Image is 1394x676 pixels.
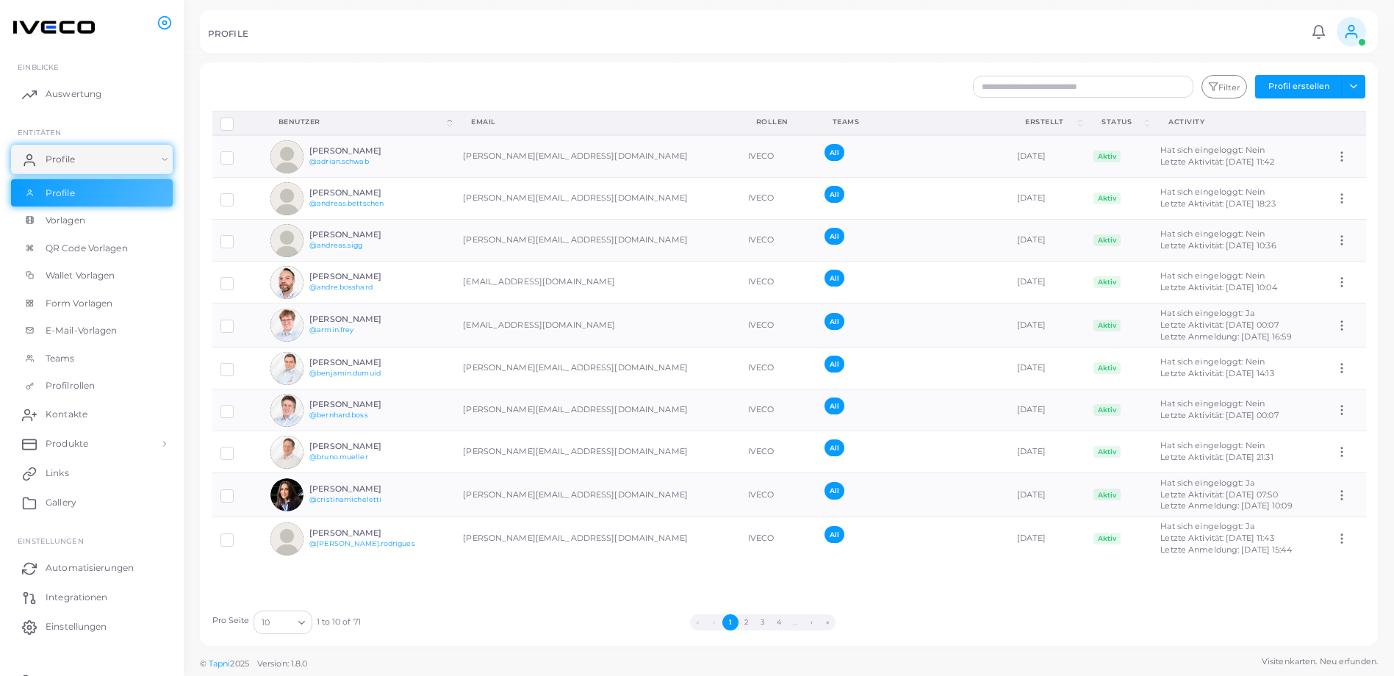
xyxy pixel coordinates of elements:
td: [DATE] [1009,262,1085,303]
button: Go to page 3 [755,614,771,630]
span: All [824,482,844,499]
a: @adrian.schwab [309,157,369,165]
h6: [PERSON_NAME] [309,314,417,324]
h5: PROFILE [208,29,248,39]
td: [PERSON_NAME][EMAIL_ADDRESS][DOMAIN_NAME] [455,431,739,473]
span: Aktiv [1093,489,1121,500]
img: avatar [270,522,303,555]
div: Status [1102,117,1142,127]
span: Letzte Aktivität: [DATE] 14:13 [1160,368,1273,378]
button: Go to page 2 [739,614,755,630]
td: [DATE] [1009,348,1085,389]
span: All [824,144,844,161]
span: Profilrollen [46,379,95,392]
span: Profile [46,153,75,166]
a: Gallery [11,488,173,517]
td: [DATE] [1009,135,1085,178]
td: IVECO [740,473,816,517]
div: Erstellt [1025,117,1075,127]
span: Gallery [46,496,76,509]
a: Integrationen [11,583,173,612]
td: [DATE] [1009,178,1085,220]
span: Aktiv [1093,193,1121,204]
td: [PERSON_NAME][EMAIL_ADDRESS][DOMAIN_NAME] [455,220,739,262]
td: IVECO [740,517,816,560]
span: Aktiv [1093,404,1121,416]
span: All [824,526,844,543]
a: Form Vorlagen [11,290,173,317]
button: Go to page 4 [771,614,787,630]
a: Auswertung [11,79,173,109]
span: Letzte Aktivität: [DATE] 11:42 [1160,157,1273,167]
span: Aktiv [1093,533,1121,544]
span: 2025 [230,658,248,670]
div: Benutzer [279,117,445,127]
span: Letzte Aktivität: [DATE] 18:23 [1160,198,1275,209]
span: Hat sich eingeloggt: Nein [1160,356,1265,367]
img: avatar [270,394,303,427]
img: avatar [270,436,303,469]
button: Profil erstellen [1255,75,1342,98]
a: @andre.bosshard [309,283,373,291]
a: Tapni [209,658,231,669]
a: Vorlagen [11,206,173,234]
span: Produkte [46,437,88,450]
span: Letzte Anmeldung: [DATE] 15:44 [1160,544,1291,555]
img: avatar [270,352,303,385]
a: @[PERSON_NAME].rodrigues [309,539,415,547]
span: Auswertung [46,87,101,101]
span: All [824,398,844,414]
span: Einstellungen [18,536,83,545]
td: [DATE] [1009,431,1085,473]
a: @benjamin.dumuid [309,369,381,377]
span: Links [46,467,69,480]
span: Teams [46,352,75,365]
h6: [PERSON_NAME] [309,188,417,198]
span: Letzte Aktivität: [DATE] 10:04 [1160,282,1276,292]
a: Links [11,459,173,488]
h6: [PERSON_NAME] [309,528,417,538]
span: All [824,228,844,245]
label: Pro Seite [212,615,250,627]
h6: [PERSON_NAME] [309,146,417,156]
span: Letzte Anmeldung: [DATE] 16:59 [1160,331,1291,342]
td: [PERSON_NAME][EMAIL_ADDRESS][DOMAIN_NAME] [455,178,739,220]
span: Letzte Aktivität: [DATE] 00:07 [1160,320,1278,330]
span: E-Mail-Vorlagen [46,324,118,337]
h6: [PERSON_NAME] [309,484,417,494]
th: Row-selection [212,111,262,135]
span: Aktiv [1093,151,1121,162]
span: Letzte Aktivität: [DATE] 11:43 [1160,533,1273,543]
span: 1 to 10 of 71 [317,616,361,628]
a: Profile [11,179,173,207]
span: Aktiv [1093,276,1121,288]
span: Form Vorlagen [46,297,112,310]
span: Aktiv [1093,320,1121,331]
th: Action [1327,111,1365,135]
span: Aktiv [1093,234,1121,246]
span: Hat sich eingeloggt: Nein [1160,145,1265,155]
a: Teams [11,345,173,373]
span: Vorlagen [46,214,85,227]
img: avatar [270,266,303,299]
a: Automatisierungen [11,553,173,583]
span: All [824,356,844,373]
img: avatar [270,140,303,173]
td: IVECO [740,135,816,178]
div: activity [1168,117,1311,127]
a: Einstellungen [11,612,173,641]
a: @armin.frey [309,326,353,334]
td: [DATE] [1009,389,1085,431]
td: IVECO [740,431,816,473]
span: Hat sich eingeloggt: Nein [1160,398,1265,409]
span: Letzte Aktivität: [DATE] 10:36 [1160,240,1276,251]
span: Wallet Vorlagen [46,269,115,282]
input: Search for option [271,614,292,630]
span: EINBLICKE [18,62,59,71]
span: Letzte Anmeldung: [DATE] 10:09 [1160,500,1292,511]
a: logo [13,14,95,41]
span: Hat sich eingeloggt: Nein [1160,229,1265,239]
h6: [PERSON_NAME] [309,358,417,367]
span: ENTITÄTEN [18,128,61,137]
div: Search for option [254,611,312,634]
